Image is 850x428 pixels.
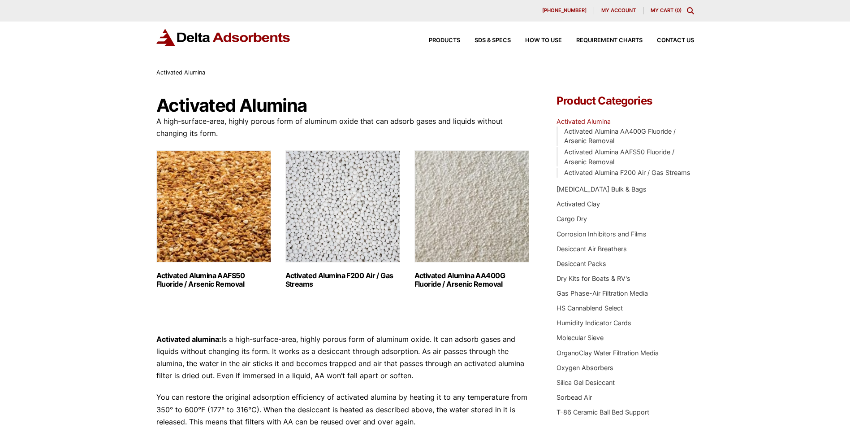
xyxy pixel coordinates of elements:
[564,148,674,166] a: Activated Alumina AAFS50 Fluoride / Arsenic Removal
[156,96,530,115] h1: Activated Alumina
[285,150,400,262] img: Activated Alumina F200 Air / Gas Streams
[511,38,562,44] a: How to Use
[156,333,530,382] p: Is a high-surface-area, highly porous form of aluminum oxide. It can adsorb gases and liquids wit...
[156,150,271,288] a: Visit product category Activated Alumina AAFS50 Fluoride / Arsenic Removal
[557,289,648,297] a: Gas Phase-Air Filtration Media
[594,7,643,14] a: My account
[557,349,659,357] a: OrganoClay Water Filtration Media
[651,7,682,13] a: My Cart (0)
[601,8,636,13] span: My account
[557,393,592,401] a: Sorbead Air
[156,115,530,140] p: A high-surface-area, highly porous form of aluminum oxide that can adsorb gases and liquids witho...
[156,29,291,46] img: Delta Adsorbents
[677,7,680,13] span: 0
[564,127,676,145] a: Activated Alumina AA400G Fluoride / Arsenic Removal
[557,260,606,267] a: Desiccant Packs
[535,7,594,14] a: [PHONE_NUMBER]
[156,335,221,344] strong: Activated alumina:
[557,96,694,106] h4: Product Categories
[475,38,511,44] span: SDS & SPECS
[460,38,511,44] a: SDS & SPECS
[156,271,271,288] h2: Activated Alumina AAFS50 Fluoride / Arsenic Removal
[285,150,400,288] a: Visit product category Activated Alumina F200 Air / Gas Streams
[557,200,600,208] a: Activated Clay
[557,215,587,223] a: Cargo Dry
[557,379,615,386] a: Silica Gel Desiccant
[557,185,647,193] a: [MEDICAL_DATA] Bulk & Bags
[557,245,627,253] a: Desiccant Air Breathers
[542,8,587,13] span: [PHONE_NUMBER]
[414,38,460,44] a: Products
[285,271,400,288] h2: Activated Alumina F200 Air / Gas Streams
[414,150,529,288] a: Visit product category Activated Alumina AA400G Fluoride / Arsenic Removal
[557,230,647,238] a: Corrosion Inhibitors and Films
[557,334,604,341] a: Molecular Sieve
[557,118,611,125] a: Activated Alumina
[687,7,694,14] div: Toggle Modal Content
[557,304,623,312] a: HS Cannablend Select
[576,38,643,44] span: Requirement Charts
[562,38,643,44] a: Requirement Charts
[156,391,530,428] p: You can restore the original adsorption efficiency of activated alumina by heating it to any temp...
[557,408,649,416] a: T-86 Ceramic Ball Bed Support
[156,69,205,76] span: Activated Alumina
[657,38,694,44] span: Contact Us
[429,38,460,44] span: Products
[156,150,271,262] img: Activated Alumina AAFS50 Fluoride / Arsenic Removal
[564,169,690,176] a: Activated Alumina F200 Air / Gas Streams
[557,364,613,371] a: Oxygen Absorbers
[414,271,529,288] h2: Activated Alumina AA400G Fluoride / Arsenic Removal
[557,275,630,282] a: Dry Kits for Boats & RV's
[525,38,562,44] span: How to Use
[643,38,694,44] a: Contact Us
[414,150,529,262] img: Activated Alumina AA400G Fluoride / Arsenic Removal
[557,319,631,327] a: Humidity Indicator Cards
